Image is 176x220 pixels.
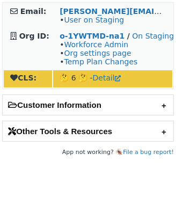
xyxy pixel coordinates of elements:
strong: Org ID: [19,32,49,40]
strong: Email: [20,7,47,16]
a: Org settings page [64,49,131,57]
strong: CLS: [10,74,36,82]
span: • [60,16,124,24]
a: o-1YWTMD-na1 [60,32,124,40]
a: On Staging [132,32,174,40]
a: User on Staging [64,16,124,24]
a: Detail [93,74,121,82]
footer: App not working? 🪳 [2,147,174,158]
td: 🤔 6 🤔 - [53,70,172,87]
h2: Other Tools & Resources [3,121,173,141]
strong: / [127,32,130,40]
span: • • • [60,40,137,66]
h2: Customer Information [3,95,173,115]
a: Workforce Admin [64,40,128,49]
a: Temp Plan Changes [64,57,137,66]
a: File a bug report! [123,149,174,156]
